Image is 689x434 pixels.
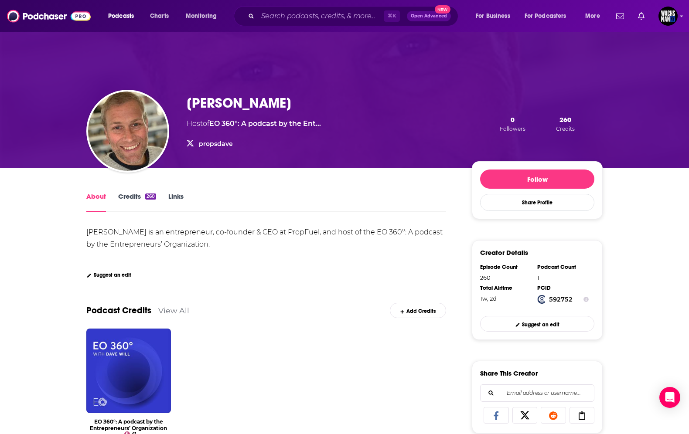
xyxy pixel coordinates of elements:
[480,170,594,189] button: Follow
[511,115,515,124] span: 0
[7,8,91,24] img: Podchaser - Follow, Share and Rate Podcasts
[541,407,566,424] a: Share on Reddit
[585,10,600,22] span: More
[549,295,573,303] strong: 592752
[579,9,611,23] button: open menu
[168,192,184,212] a: Links
[559,115,571,124] span: 260
[187,95,291,112] h1: [PERSON_NAME]
[658,7,678,26] button: Show profile menu
[512,407,538,424] a: Share on X/Twitter
[537,295,546,304] img: Podchaser Creator ID logo
[435,5,450,14] span: New
[480,285,532,292] div: Total Airtime
[390,303,446,318] a: Add Credits
[203,119,321,128] span: of
[199,140,233,148] a: propsdave
[158,306,189,315] a: View All
[583,295,589,304] button: Show Info
[480,194,594,211] button: Share Profile
[480,369,538,377] h3: Share This Creator
[480,248,528,257] h3: Creator Details
[484,407,509,424] a: Share on Facebook
[86,192,106,212] a: About
[497,115,528,132] button: 0Followers
[488,385,587,401] input: Email address or username...
[556,125,575,132] span: Credits
[658,7,678,26] img: User Profile
[90,418,167,431] a: EO 360°: A podcast by the Entrepreneurs’ Organization
[150,10,169,22] span: Charts
[118,192,156,212] a: Credits260
[480,384,594,402] div: Search followers
[470,9,521,23] button: open menu
[187,119,203,128] span: Host
[384,10,400,22] span: ⌘ K
[519,9,579,23] button: open menu
[570,407,595,424] a: Copy Link
[553,115,577,132] button: 260Credits
[242,6,467,26] div: Search podcasts, credits, & more...
[480,316,594,331] a: Suggest an edit
[476,10,510,22] span: For Business
[88,92,167,171] img: Dave Will
[258,9,384,23] input: Search podcasts, credits, & more...
[480,274,532,281] div: 260
[180,9,228,23] button: open menu
[86,272,131,278] a: Suggest an edit
[659,387,680,408] div: Open Intercom Messenger
[108,10,134,22] span: Podcasts
[525,10,566,22] span: For Podcasters
[480,264,532,271] div: Episode Count
[86,228,444,248] div: [PERSON_NAME] is an entrepreneur, co-founder & CEO at PropFuel, and host of the EO 360°: A podcas...
[658,7,678,26] span: Logged in as WachsmanNY
[186,10,217,22] span: Monitoring
[537,264,589,271] div: Podcast Count
[411,14,447,18] span: Open Advanced
[86,305,151,316] a: Podcast Credits
[145,193,156,200] div: 260
[102,9,145,23] button: open menu
[634,9,648,24] a: Show notifications dropdown
[144,9,174,23] a: Charts
[407,11,451,21] button: Open AdvancedNew
[480,295,497,302] span: 233 hours, 32 minutes, 36 seconds
[500,125,525,132] span: Followers
[209,119,321,128] a: EO 360°: A podcast by the Entrepreneurs’ Organization
[613,9,628,24] a: Show notifications dropdown
[537,285,589,292] div: PCID
[537,274,589,281] div: 1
